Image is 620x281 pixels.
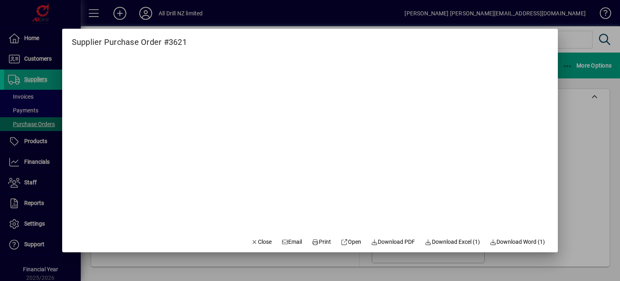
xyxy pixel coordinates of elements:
[278,235,306,249] button: Email
[251,238,272,246] span: Close
[371,238,415,246] span: Download PDF
[281,238,302,246] span: Email
[312,238,331,246] span: Print
[368,235,419,249] a: Download PDF
[341,238,361,246] span: Open
[62,29,197,49] h2: Supplier Purchase Order #3621
[308,235,334,249] button: Print
[421,235,483,249] button: Download Excel (1)
[425,238,480,246] span: Download Excel (1)
[486,235,549,249] button: Download Word (1)
[337,235,364,249] a: Open
[247,235,275,249] button: Close
[490,238,545,246] span: Download Word (1)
